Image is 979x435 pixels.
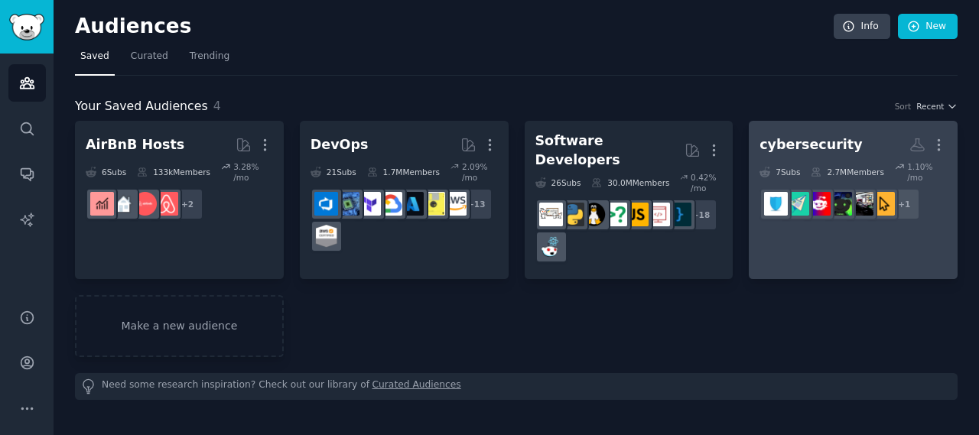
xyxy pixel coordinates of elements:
[871,192,895,216] img: CyberSecurityAdvice
[75,44,115,76] a: Saved
[811,161,883,183] div: 2.7M Members
[80,50,109,63] span: Saved
[137,161,210,183] div: 133k Members
[184,44,235,76] a: Trending
[9,14,44,41] img: GummySearch logo
[759,161,800,183] div: 7 Sub s
[460,188,493,220] div: + 13
[86,161,126,183] div: 6 Sub s
[591,172,669,193] div: 30.0M Members
[300,121,509,279] a: DevOps21Subs1.7MMembers2.09% /mo+13awsExperiencedDevsAZUREgooglecloudTerraformcomputingazuredevop...
[561,203,584,226] img: Python
[691,172,722,193] div: 0.42 % /mo
[311,161,356,183] div: 21 Sub s
[86,135,184,154] div: AirBnB Hosts
[112,192,135,216] img: rentalproperties
[603,203,627,226] img: cscareerquestions
[314,224,338,248] img: AWS_Certified_Experts
[367,161,440,183] div: 1.7M Members
[646,203,670,226] img: webdev
[539,235,563,258] img: reactjs
[582,203,606,226] img: linux
[314,192,338,216] img: azuredevops
[311,135,369,154] div: DevOps
[400,192,424,216] img: AZURE
[850,192,873,216] img: cybersecurity_news
[625,203,649,226] img: javascript
[888,188,920,220] div: + 1
[443,192,467,216] img: aws
[749,121,958,279] a: cybersecurity7Subs2.7MMembers1.10% /mo+1CyberSecurityAdvicecybersecurity_newsSecurityCareerAdvice...
[916,101,958,112] button: Recent
[154,192,178,216] img: airbnb_hosts
[233,161,273,183] div: 3.28 % /mo
[171,188,203,220] div: + 2
[535,172,581,193] div: 26 Sub s
[75,15,834,39] h2: Audiences
[764,192,788,216] img: CYBERSECURITY_TIPS
[462,161,498,183] div: 2.09 % /mo
[539,203,563,226] img: learnpython
[828,192,852,216] img: SecurityCareerAdvice
[759,135,862,154] div: cybersecurity
[898,14,958,40] a: New
[535,131,685,169] div: Software Developers
[190,50,229,63] span: Trending
[895,101,912,112] div: Sort
[133,192,157,216] img: AirBnBHosts
[668,203,691,226] img: programming
[90,192,114,216] img: AirBnBInvesting
[75,121,284,279] a: AirBnB Hosts6Subs133kMembers3.28% /mo+2airbnb_hostsAirBnBHostsrentalpropertiesAirBnBInvesting
[834,14,890,40] a: Info
[379,192,402,216] img: googlecloud
[357,192,381,216] img: Terraform
[785,192,809,216] img: resumes
[916,101,944,112] span: Recent
[75,295,284,357] a: Make a new audience
[685,199,717,231] div: + 18
[372,378,461,394] a: Curated Audiences
[807,192,831,216] img: cybersecurity
[75,97,208,116] span: Your Saved Audiences
[75,373,958,400] div: Need some research inspiration? Check out our library of
[421,192,445,216] img: ExperiencedDevs
[907,161,947,183] div: 1.10 % /mo
[131,50,168,63] span: Curated
[525,121,733,279] a: Software Developers26Subs30.0MMembers0.42% /mo+18programmingwebdevjavascriptcscareerquestionslinu...
[213,99,221,113] span: 4
[125,44,174,76] a: Curated
[336,192,359,216] img: computing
